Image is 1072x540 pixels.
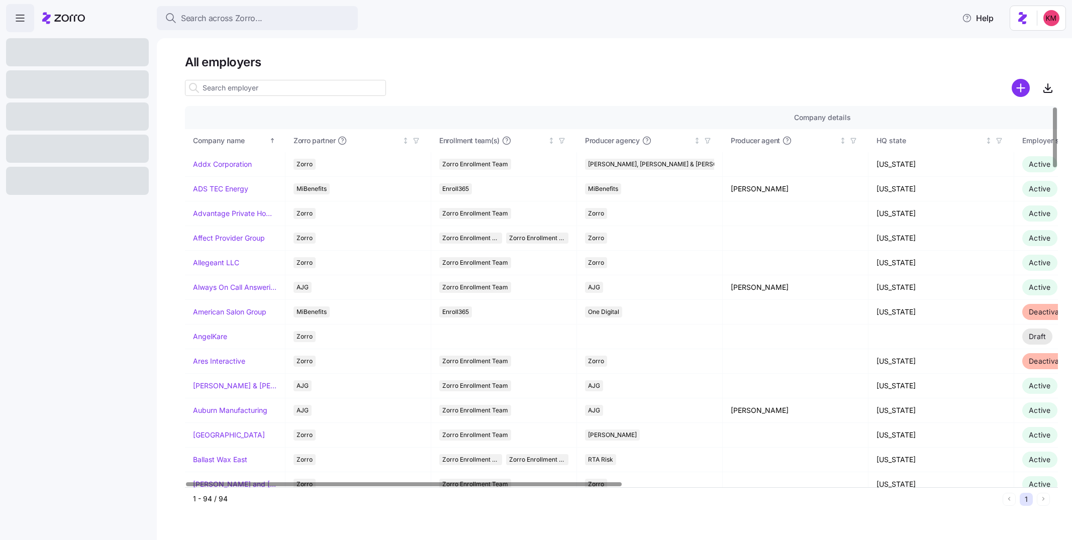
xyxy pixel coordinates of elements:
span: Zorro Enrollment Team [442,429,508,441]
td: [US_STATE] [868,300,1014,325]
td: [US_STATE] [868,201,1014,226]
span: Active [1029,455,1051,464]
span: Zorro [297,429,313,441]
span: Zorro Enrollment Team [442,356,508,367]
div: Not sorted [694,137,701,144]
div: HQ state [876,135,983,146]
span: Deactivated [1029,357,1070,365]
span: Zorro Enrollment Team [442,454,499,465]
span: Zorro Enrollment Team [442,380,508,391]
td: [US_STATE] [868,448,1014,472]
span: Deactivated [1029,307,1070,316]
div: 1 - 94 / 94 [193,494,999,504]
button: Previous page [1003,493,1016,506]
span: Zorro [297,208,313,219]
a: ADS TEC Energy [193,184,248,194]
span: MiBenefits [297,183,327,194]
div: Company name [193,135,267,146]
td: [US_STATE] [868,423,1014,448]
img: 8fbd33f679504da1795a6676107ffb9e [1043,10,1059,26]
span: Zorro Enrollment Team [442,208,508,219]
span: Active [1029,430,1051,439]
div: Not sorted [985,137,992,144]
a: American Salon Group [193,307,266,317]
a: [PERSON_NAME] and [PERSON_NAME]'s Furniture [193,479,277,489]
span: Active [1029,258,1051,267]
div: Not sorted [548,137,555,144]
td: [US_STATE] [868,152,1014,177]
span: AJG [297,380,309,391]
span: AJG [297,282,309,293]
td: [PERSON_NAME] [723,275,868,300]
span: Draft [1029,332,1046,341]
button: Search across Zorro... [157,6,358,30]
span: One Digital [588,306,619,317]
td: [PERSON_NAME] [723,398,868,423]
span: Active [1029,381,1051,390]
div: Sorted ascending [269,137,276,144]
div: Not sorted [839,137,846,144]
span: Zorro [588,479,604,490]
span: Zorro Enrollment Team [442,233,499,244]
span: Zorro [588,233,604,244]
th: Enrollment team(s)Not sorted [431,129,577,152]
span: Zorro [297,233,313,244]
span: Help [962,12,994,24]
td: [US_STATE] [868,374,1014,398]
a: [PERSON_NAME] & [PERSON_NAME]'s [193,381,277,391]
input: Search employer [185,80,386,96]
a: Ares Interactive [193,356,245,366]
span: RTA Risk [588,454,613,465]
span: Zorro [297,159,313,170]
span: Active [1029,406,1051,414]
span: Active [1029,160,1051,168]
button: Next page [1037,493,1050,506]
span: Zorro Enrollment Team [442,479,508,490]
span: Zorro Enrollment Team [442,282,508,293]
span: Enroll365 [442,183,469,194]
td: [US_STATE] [868,177,1014,201]
span: Zorro partner [294,136,335,146]
span: Zorro [588,257,604,268]
td: [US_STATE] [868,226,1014,251]
span: Enroll365 [442,306,469,317]
span: Enrollment team(s) [439,136,500,146]
span: [PERSON_NAME] [588,429,637,441]
h1: All employers [185,54,1058,70]
span: Active [1029,480,1051,488]
a: AngelKare [193,332,227,342]
th: Producer agentNot sorted [723,129,868,152]
span: Zorro [297,479,313,490]
span: Zorro [297,356,313,367]
td: [US_STATE] [868,251,1014,275]
div: Not sorted [402,137,409,144]
a: Allegeant LLC [193,258,239,268]
span: AJG [588,380,600,391]
span: AJG [297,405,309,416]
span: Search across Zorro... [181,12,262,25]
span: Zorro [297,257,313,268]
a: Advantage Private Home Care [193,208,277,219]
td: [PERSON_NAME] [723,177,868,201]
td: [US_STATE] [868,275,1014,300]
span: MiBenefits [297,306,327,317]
a: Ballast Wax East [193,455,247,465]
span: Zorro Enrollment Team [442,159,508,170]
span: Zorro [297,454,313,465]
span: Zorro Enrollment Team [442,257,508,268]
span: Zorro Enrollment Experts [509,454,566,465]
span: Active [1029,234,1051,242]
span: [PERSON_NAME], [PERSON_NAME] & [PERSON_NAME] [588,159,744,170]
span: AJG [588,405,600,416]
button: Help [954,8,1002,28]
td: [US_STATE] [868,398,1014,423]
a: Auburn Manufacturing [193,405,267,415]
td: [US_STATE] [868,349,1014,374]
a: Affect Provider Group [193,233,265,243]
span: Active [1029,184,1051,193]
span: Zorro [588,356,604,367]
span: AJG [588,282,600,293]
a: Always On Call Answering Service [193,282,277,292]
a: [GEOGRAPHIC_DATA] [193,430,265,440]
td: [US_STATE] [868,472,1014,497]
